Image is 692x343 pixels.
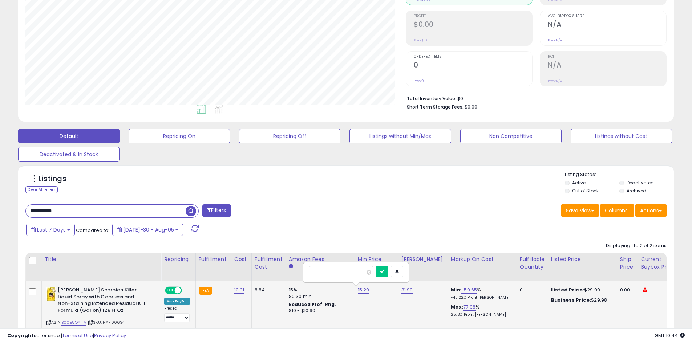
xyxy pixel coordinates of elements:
[551,256,614,263] div: Listed Price
[551,297,611,303] div: $29.98
[199,287,212,295] small: FBA
[349,129,451,143] button: Listings without Min/Max
[112,224,183,236] button: [DATE]-30 - Aug-05
[181,287,193,294] span: OFF
[255,256,283,271] div: Fulfillment Cost
[520,256,545,271] div: Fulfillable Quantity
[407,104,464,110] b: Short Term Storage Fees:
[129,129,230,143] button: Repricing On
[561,204,599,217] button: Save View
[234,286,244,294] a: 10.31
[164,298,190,305] div: Win BuyBox
[407,95,456,102] b: Total Inventory Value:
[448,253,517,281] th: The percentage added to the cost of goods (COGS) that forms the calculator for Min & Max prices.
[401,286,413,294] a: 31.99
[605,207,628,214] span: Columns
[164,306,190,322] div: Preset:
[635,204,667,217] button: Actions
[414,20,532,30] h2: $0.00
[239,129,340,143] button: Repricing Off
[37,226,66,233] span: Last 7 Days
[289,308,349,314] div: $10 - $10.90
[620,256,635,271] div: Ship Price
[7,332,126,339] div: seller snap | |
[414,38,431,42] small: Prev: $0.00
[45,256,158,263] div: Title
[164,256,193,263] div: Repricing
[600,204,634,217] button: Columns
[641,256,678,271] div: Current Buybox Price
[451,304,511,317] div: %
[548,55,666,59] span: ROI
[572,180,586,186] label: Active
[451,303,464,310] b: Max:
[620,287,632,293] div: 0.00
[463,303,476,311] a: 77.98
[199,256,228,263] div: Fulfillment
[465,103,477,110] span: $0.00
[548,14,666,18] span: Avg. Buybox Share
[451,287,511,300] div: %
[451,295,511,300] p: -40.22% Profit [PERSON_NAME]
[7,332,34,339] strong: Copyright
[414,55,532,59] span: Ordered Items
[627,180,654,186] label: Deactivated
[358,256,395,263] div: Min Price
[62,332,93,339] a: Terms of Use
[520,287,542,293] div: 0
[39,174,66,184] h5: Listings
[451,312,511,317] p: 25.13% Profit [PERSON_NAME]
[289,293,349,300] div: $0.30 min
[18,147,120,162] button: Deactivated & In Stock
[61,319,86,326] a: B00E8OY1TA
[627,188,646,194] label: Archived
[407,94,661,102] li: $0
[123,226,174,233] span: [DATE]-30 - Aug-05
[166,287,175,294] span: ON
[451,286,462,293] b: Min:
[25,186,58,193] div: Clear All Filters
[565,171,674,178] p: Listing States:
[289,301,336,307] b: Reduced Prof. Rng.
[548,61,666,71] h2: N/A
[18,129,120,143] button: Default
[414,14,532,18] span: Profit
[234,256,248,263] div: Cost
[289,263,293,270] small: Amazon Fees.
[255,287,280,293] div: 8.84
[414,61,532,71] h2: 0
[289,256,352,263] div: Amazon Fees
[461,286,477,294] a: -59.65
[46,287,56,301] img: 41m95TcKy2L._SL40_.jpg
[551,287,611,293] div: $29.99
[58,287,146,315] b: [PERSON_NAME] Scorpion Killer, Liquid Spray with Odorless and Non-Staining Extended Residual Kill...
[548,79,562,83] small: Prev: N/A
[551,286,584,293] b: Listed Price:
[87,319,125,325] span: | SKU: HAR00634
[572,188,599,194] label: Out of Stock
[358,286,369,294] a: 15.29
[94,332,126,339] a: Privacy Policy
[289,287,349,293] div: 15%
[76,227,109,234] span: Compared to:
[451,256,514,263] div: Markup on Cost
[26,224,75,236] button: Last 7 Days
[655,332,685,339] span: 2025-08-14 10:44 GMT
[414,79,424,83] small: Prev: 0
[606,242,667,249] div: Displaying 1 to 2 of 2 items
[548,38,562,42] small: Prev: N/A
[401,256,445,263] div: [PERSON_NAME]
[460,129,562,143] button: Non Competitive
[202,204,231,217] button: Filters
[571,129,672,143] button: Listings without Cost
[548,20,666,30] h2: N/A
[551,297,591,303] b: Business Price:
